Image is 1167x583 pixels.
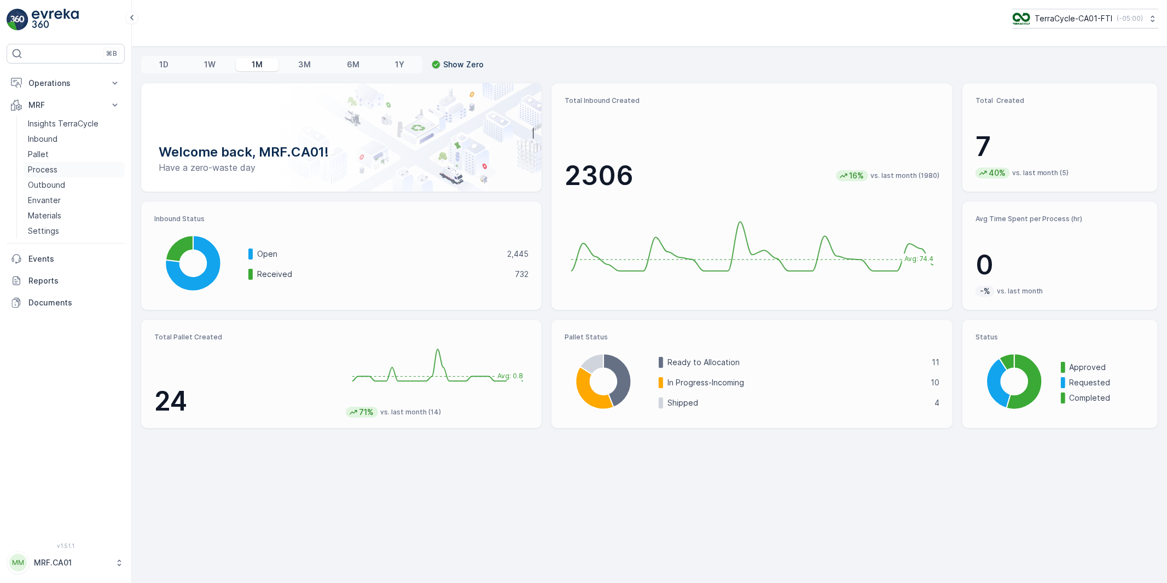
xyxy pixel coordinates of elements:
img: logo [7,9,28,31]
p: Pallet [28,149,49,160]
p: Outbound [28,180,65,191]
p: Welcome back, MRF.CA01! [159,143,524,161]
p: vs. last month [997,287,1043,296]
p: Received [257,269,508,280]
p: Inbound Status [154,215,529,223]
p: vs. last month (1980) [870,171,939,180]
button: TerraCycle-CA01-FTI(-05:00) [1013,9,1158,28]
p: Pallet Status [565,333,939,342]
button: Operations [7,72,125,94]
p: Settings [28,226,59,236]
a: Insights TerraCycle [24,116,125,131]
p: 1D [159,59,169,70]
p: MRF [28,100,103,111]
p: Approved [1070,362,1145,373]
p: Show Zero [443,59,484,70]
p: Envanter [28,195,61,206]
p: TerraCycle-CA01-FTI [1035,13,1112,24]
p: 10 [931,377,939,388]
img: TC_BVHiTW6.png [1013,13,1030,25]
p: MRF.CA01 [34,557,109,568]
a: Materials [24,208,125,223]
p: In Progress-Incoming [667,377,923,388]
p: Have a zero-waste day [159,161,524,174]
p: 1Y [395,59,404,70]
p: 6M [347,59,359,70]
p: ( -05:00 ) [1117,14,1143,23]
p: Total Created [976,96,1145,105]
p: Status [976,333,1145,342]
p: 16% [848,170,865,181]
p: Avg Time Spent per Process (hr) [976,215,1145,223]
a: Envanter [24,193,125,208]
p: Open [257,249,500,259]
div: MM [9,554,27,572]
p: Ready to Allocation [667,357,924,368]
p: Documents [28,297,120,308]
p: Materials [28,210,61,221]
p: Events [28,253,120,264]
p: -% [979,286,991,297]
p: vs. last month (5) [1012,169,1069,177]
p: 24 [154,385,337,418]
p: 2306 [565,159,634,192]
p: 3M [298,59,311,70]
a: Settings [24,223,125,239]
p: 4 [934,397,939,408]
img: logo_light-DOdMpM7g.png [32,9,79,31]
p: Completed [1070,392,1145,403]
p: Total Inbound Created [565,96,939,105]
p: 11 [932,357,939,368]
p: 1M [252,59,263,70]
a: Pallet [24,147,125,162]
p: 0 [976,249,1145,281]
a: Inbound [24,131,125,147]
p: vs. last month (14) [380,408,441,417]
p: Reports [28,275,120,286]
p: ⌘B [106,49,117,58]
a: Reports [7,270,125,292]
p: 2,445 [507,249,529,259]
p: Shipped [667,397,927,408]
p: Insights TerraCycle [28,118,98,129]
p: Process [28,164,57,175]
p: Requested [1070,377,1145,388]
p: 71% [358,407,375,418]
button: MMMRF.CA01 [7,551,125,574]
button: MRF [7,94,125,116]
a: Outbound [24,177,125,193]
a: Documents [7,292,125,314]
p: 7 [976,130,1145,163]
p: 40% [988,168,1007,178]
span: v 1.51.1 [7,542,125,549]
p: 1W [204,59,216,70]
a: Process [24,162,125,177]
p: Inbound [28,134,57,145]
a: Events [7,248,125,270]
p: Total Pallet Created [154,333,337,342]
p: 732 [515,269,529,280]
p: Operations [28,78,103,89]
